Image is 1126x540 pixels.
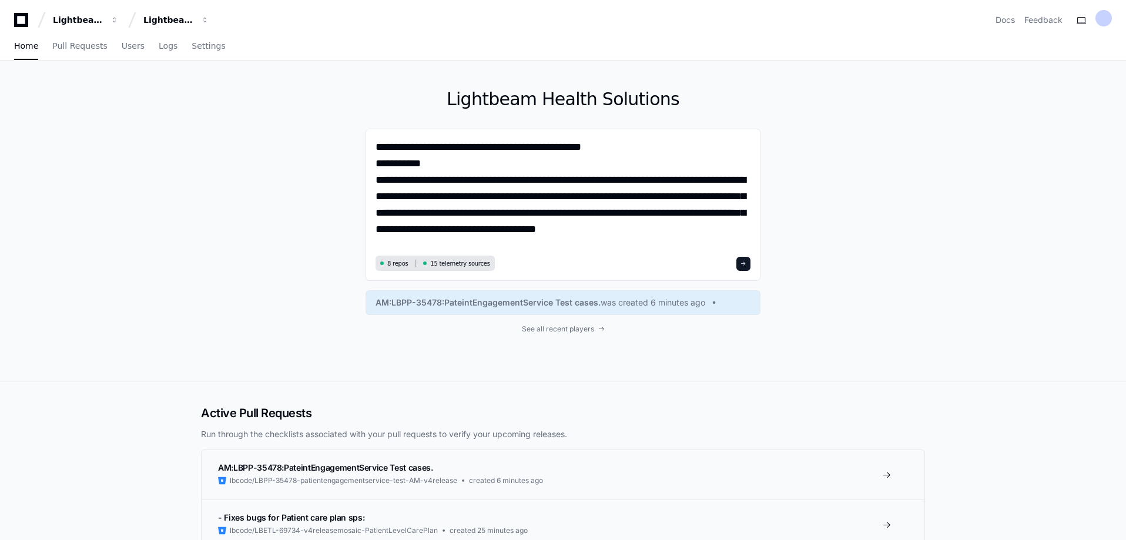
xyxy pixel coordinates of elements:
[218,462,433,472] span: AM:LBPP-35478:PateintEngagementService Test cases.
[52,42,107,49] span: Pull Requests
[430,259,490,268] span: 15 telemetry sources
[159,42,177,49] span: Logs
[522,324,594,334] span: See all recent players
[387,259,408,268] span: 8 repos
[201,405,925,421] h2: Active Pull Requests
[143,14,194,26] div: Lightbeam Health Solutions
[48,9,123,31] button: Lightbeam Health
[450,526,528,535] span: created 25 minutes ago
[159,33,177,60] a: Logs
[1024,14,1063,26] button: Feedback
[192,33,225,60] a: Settings
[122,33,145,60] a: Users
[376,297,601,308] span: AM:LBPP-35478:PateintEngagementService Test cases.
[53,14,103,26] div: Lightbeam Health
[52,33,107,60] a: Pull Requests
[139,9,214,31] button: Lightbeam Health Solutions
[218,512,364,522] span: - Fixes bugs for Patient care plan sps:
[366,89,760,110] h1: Lightbeam Health Solutions
[122,42,145,49] span: Users
[230,526,438,535] span: lbcode/LBETL-69734-v4releasemosaic-PatientLevelCarePlan
[202,450,924,499] a: AM:LBPP-35478:PateintEngagementService Test cases.lbcode/LBPP-35478-patientengagementservice-test...
[201,428,925,440] p: Run through the checklists associated with your pull requests to verify your upcoming releases.
[14,42,38,49] span: Home
[376,297,750,308] a: AM:LBPP-35478:PateintEngagementService Test cases.was created 6 minutes ago
[601,297,705,308] span: was created 6 minutes ago
[366,324,760,334] a: See all recent players
[469,476,543,485] span: created 6 minutes ago
[230,476,457,485] span: lbcode/LBPP-35478-patientengagementservice-test-AM-v4release
[192,42,225,49] span: Settings
[996,14,1015,26] a: Docs
[14,33,38,60] a: Home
